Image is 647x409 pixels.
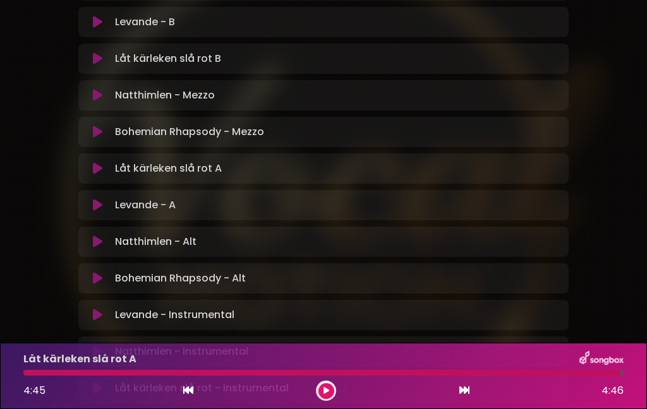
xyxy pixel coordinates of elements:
img: songbox-logo-white.png [579,351,624,367]
font: Natthimlen - Alt [115,234,197,249]
font: 4:46 [602,383,624,398]
font: Levande - A [115,198,176,212]
font: Låt kärleken slå rot A [115,161,222,175]
font: Bohemian Rhapsody - Alt [115,271,246,285]
font: Bohemian Rhapsody - Mezzo [115,124,264,139]
font: 4:45 [23,383,45,398]
font: Låt kärleken slå rot B [115,51,221,66]
font: Levande - Instrumental [115,307,234,322]
font: Låt kärleken slå rot A [23,352,136,366]
font: Levande - B [115,15,175,29]
font: Natthimlen - Mezzo [115,88,215,102]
